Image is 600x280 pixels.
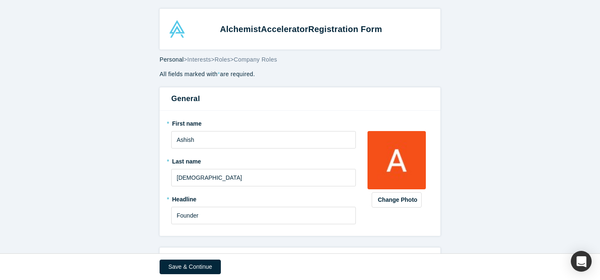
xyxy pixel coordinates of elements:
label: Headline [171,192,356,204]
img: Alchemist Accelerator Logo [168,20,186,38]
label: Last name [171,154,356,166]
div: > > > [160,55,440,64]
img: Profile user default [367,131,426,189]
span: Roles [215,56,230,63]
span: Interests [187,56,211,63]
p: All fields marked with are required. [160,70,440,79]
button: Save & Continue [160,260,221,274]
span: Personal [160,56,184,63]
button: Change Photo [372,192,422,208]
input: Partner, CEO [171,207,356,224]
label: First name [171,116,356,128]
strong: Alchemist Registration Form [220,25,382,34]
span: Accelerator [261,25,308,34]
span: Company Roles [234,56,277,63]
h3: General [171,93,429,104]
